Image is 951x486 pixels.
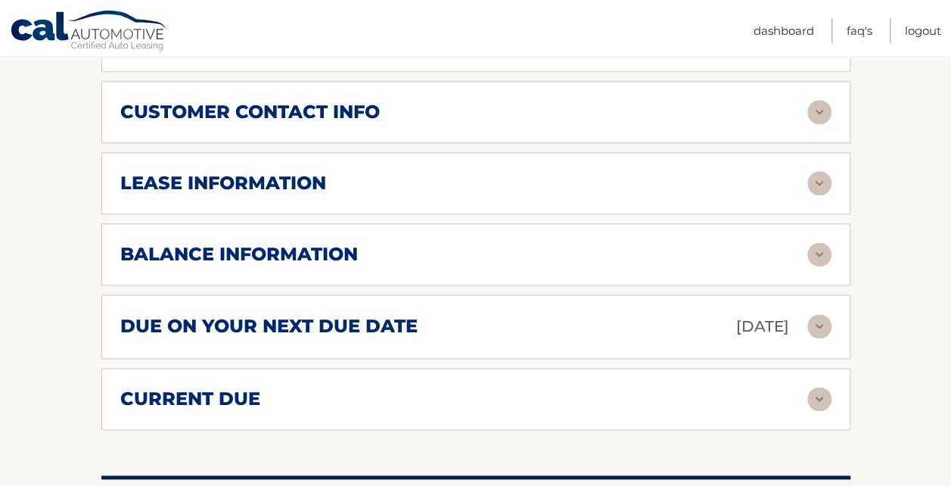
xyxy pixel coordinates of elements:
img: accordion-rest.svg [807,171,831,195]
img: accordion-rest.svg [807,314,831,338]
a: FAQ's [847,18,872,43]
h2: balance information [120,243,358,266]
h2: due on your next due date [120,315,418,338]
p: [DATE] [736,313,789,340]
img: accordion-rest.svg [807,100,831,124]
a: Logout [905,18,941,43]
img: accordion-rest.svg [807,242,831,266]
a: Cal Automotive [10,10,169,54]
h2: current due [120,388,260,410]
h2: customer contact info [120,101,380,123]
img: accordion-rest.svg [807,387,831,411]
h2: lease information [120,172,326,195]
a: Dashboard [754,18,814,43]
